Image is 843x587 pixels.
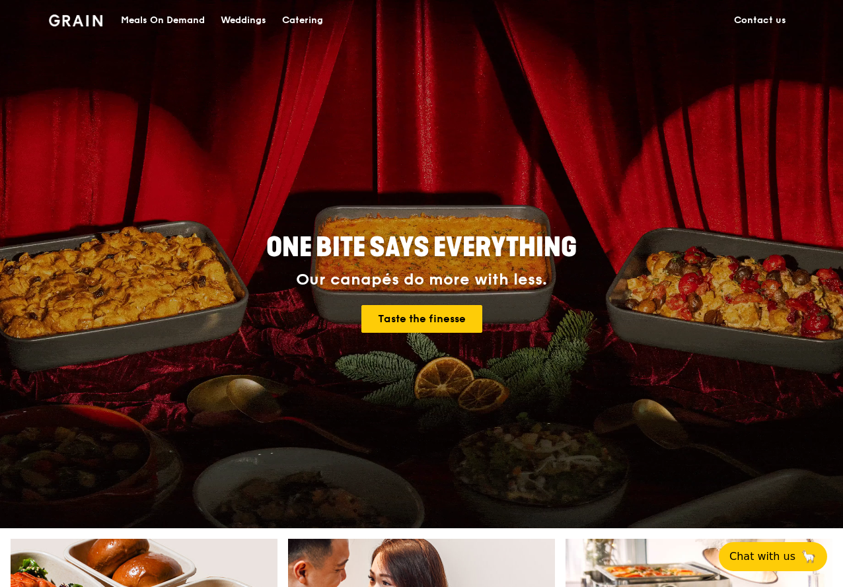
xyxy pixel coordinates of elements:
div: Catering [282,1,323,40]
span: 🦙 [801,549,817,565]
button: Chat with us🦙 [719,542,827,571]
div: Weddings [221,1,266,40]
a: Contact us [726,1,794,40]
a: Weddings [213,1,274,40]
a: Taste the finesse [361,305,482,333]
span: ONE BITE SAYS EVERYTHING [266,232,577,263]
span: Chat with us [729,549,795,565]
a: Catering [274,1,331,40]
div: Our canapés do more with less. [184,271,659,289]
div: Meals On Demand [121,1,205,40]
img: Grain [49,15,102,26]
